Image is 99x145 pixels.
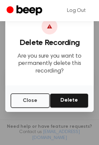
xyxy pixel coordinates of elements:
button: Close [11,93,50,108]
button: Delete [50,93,88,108]
div: ⚠ [42,19,57,34]
a: Beep [7,4,44,17]
p: Are you sure you want to permanently delete this recording? [11,53,88,75]
a: Log Out [60,3,92,19]
h3: Delete Recording [11,38,88,47]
